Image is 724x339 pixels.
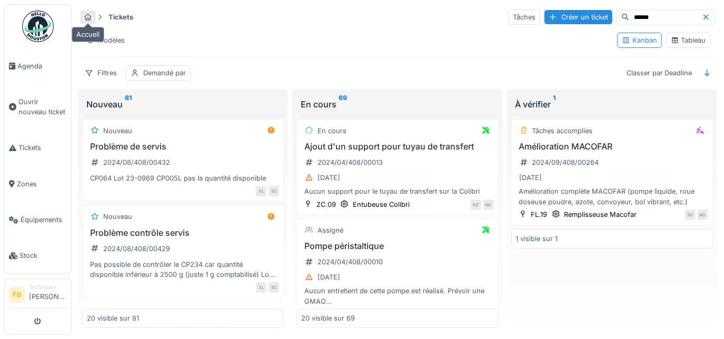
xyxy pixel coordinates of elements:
div: XL [256,186,266,196]
a: Équipements [5,202,71,238]
div: XL [256,282,266,293]
div: Nouveau [86,98,280,111]
div: En cours [318,126,346,136]
div: Aucun entretient de cette pompe est réalisé. Prévoir une GMAO Ajouter cette équipement dans la li... [301,286,493,306]
span: Ouvrir nouveau ticket [18,97,67,117]
h3: Problème contrôle servis [87,228,279,238]
div: Demandé par [143,68,186,78]
div: Tâches accomplies [532,126,593,136]
a: Tickets [5,130,71,166]
span: Stock [19,251,67,261]
div: Nouveau [103,212,132,222]
a: Ouvrir nouveau ticket [5,84,71,130]
div: Tâches [508,9,540,25]
div: Kanban [622,35,657,45]
div: CP064 Lot 23-0969 CP005L pas la quantité disponible [87,173,279,183]
span: Zones [17,179,67,189]
div: [DATE] [318,173,340,183]
div: Modèles [80,33,130,48]
span: Équipements [21,215,67,225]
div: Technicien [29,283,67,291]
div: Classer par Deadline [622,65,697,81]
a: Stock [5,238,71,274]
h3: Problème de servis [87,142,279,152]
div: 20 visible sur 81 [87,313,139,323]
div: Amélioration complète MACOFAR (pompe liquide, roue doseuse poudre, azote, convoyeur, bol vibrant,... [516,186,708,206]
div: 2024/08/408/00429 [103,244,170,254]
sup: 69 [339,98,347,111]
div: À vérifier [515,98,709,111]
div: Aucun support pour le tuyau de transfert sur la Colibri [301,186,493,196]
div: [DATE] [520,173,542,183]
h3: Ajout d'un support pour tuyau de transfert [301,142,493,152]
sup: 81 [125,98,132,111]
div: 2024/08/408/00432 [103,157,170,167]
div: Pas possible de contrôler le CP234 car quantité disponible inférieur à 2500 g (juste 1 g comptabi... [87,260,279,280]
div: ND [698,210,708,220]
div: Assigné [318,225,343,235]
div: [DATE] [318,272,340,282]
sup: 1 [553,98,556,111]
li: FB [9,287,25,303]
div: NZ [471,200,481,210]
a: Zones [5,166,71,202]
div: ND [483,200,494,210]
div: 2024/04/408/00013 [318,157,383,167]
div: Remplisseuse Macofar [564,210,637,220]
div: En cours [301,98,494,111]
div: ZC.09 [316,200,336,210]
span: Tickets [18,143,67,153]
span: Agenda [17,61,67,71]
div: 20 visible sur 69 [301,313,355,323]
h3: Amélioration MACOFAR [516,142,708,152]
div: 2024/04/408/00010 [318,257,383,267]
div: Tableau [671,35,706,45]
div: 2024/09/408/00264 [532,157,599,167]
img: Badge_color-CXgf-gQk.svg [22,11,54,42]
div: SD [685,210,696,220]
div: Entubeuse Colibri [353,200,410,210]
div: Accueil [72,27,104,42]
li: [PERSON_NAME] [29,283,67,306]
a: FB Technicien[PERSON_NAME] [9,283,67,308]
div: Nouveau [103,126,132,136]
div: 1 visible sur 1 [516,234,558,244]
h3: Pompe péristaltique [301,241,493,251]
strong: Tickets [104,12,137,22]
div: Filtres [80,65,122,81]
div: Créer un ticket [544,10,612,24]
div: FL.19 [531,210,548,220]
div: SC [269,186,279,196]
a: Agenda [5,48,71,84]
div: SC [269,282,279,293]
